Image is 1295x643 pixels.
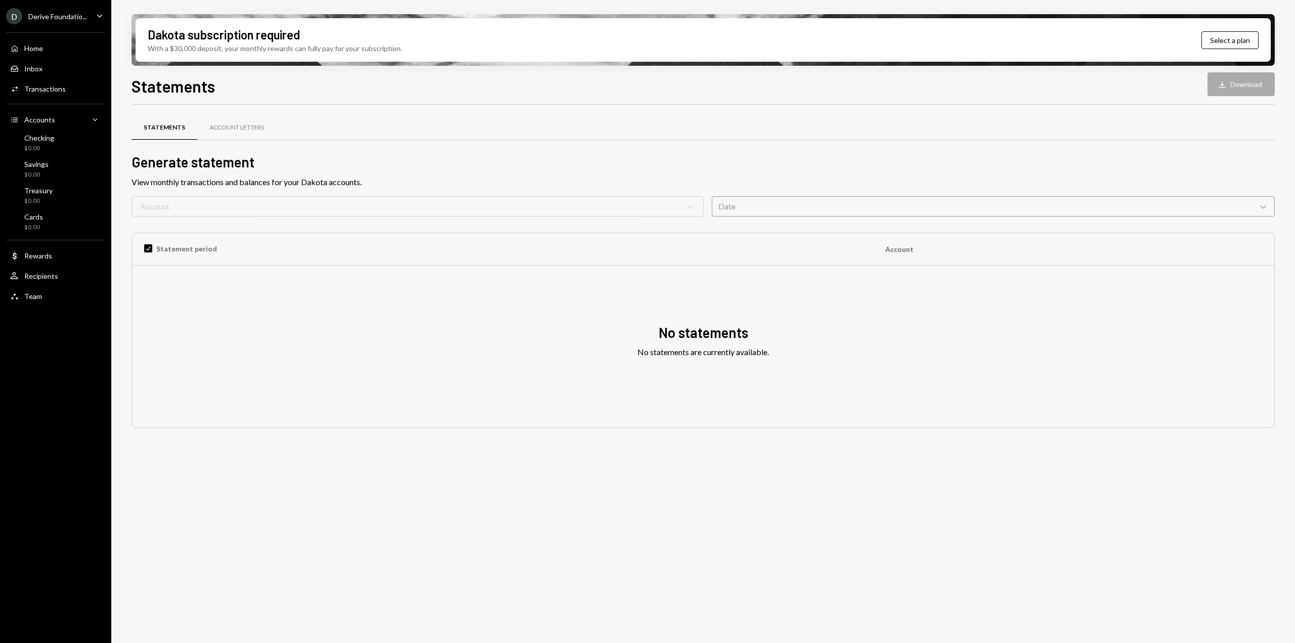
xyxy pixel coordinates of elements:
div: Recipients [24,272,58,280]
h2: Generate statement [132,152,1275,172]
a: Accounts [6,110,105,128]
a: Home [6,39,105,57]
h1: Statements [132,76,215,96]
div: $0.00 [24,223,43,232]
div: Team [24,292,42,301]
div: Rewards [24,251,52,260]
div: Treasury [24,186,53,195]
button: Select a plan [1201,31,1259,49]
div: Statements [144,123,185,132]
div: Date [712,196,1275,217]
a: Statements [132,115,197,141]
div: Cards [24,212,43,221]
div: $0.00 [24,197,53,205]
a: Account Letters [197,115,276,141]
a: Cards$0.00 [6,209,105,234]
div: D [6,8,22,24]
div: Accounts [24,115,55,124]
div: Derive Foundatio... [28,12,87,21]
a: Team [6,287,105,305]
div: Transactions [24,84,66,93]
a: Recipients [6,267,105,285]
a: Checking$0.00 [6,131,105,155]
div: Inbox [24,64,42,73]
a: Rewards [6,246,105,265]
div: Home [24,44,43,53]
div: $0.00 [24,144,54,153]
a: Inbox [6,59,105,77]
div: With a $30,000 deposit, your monthly rewards can fully pay for your subscription. [148,43,402,54]
div: Dakota subscription required [148,26,300,43]
div: $0.00 [24,170,49,179]
div: Savings [24,160,49,168]
div: No statements are currently available. [637,346,769,358]
a: Savings$0.00 [6,157,105,181]
a: Transactions [6,79,105,98]
div: Account Letters [209,123,264,132]
a: Treasury$0.00 [6,183,105,207]
div: No statements [659,323,748,342]
div: Checking [24,134,54,142]
th: Account [873,233,1274,266]
div: View monthly transactions and balances for your Dakota accounts. [132,176,1275,188]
